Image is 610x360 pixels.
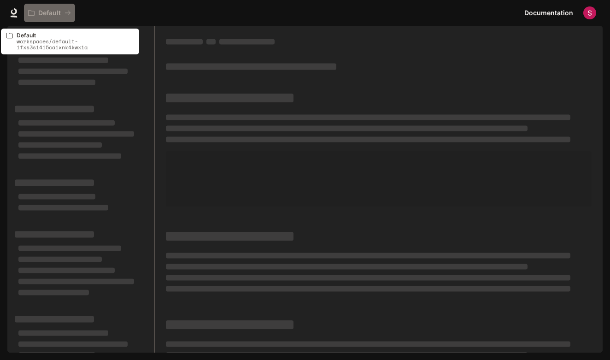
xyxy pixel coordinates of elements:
span: Documentation [524,7,573,19]
a: Documentation [521,4,577,22]
button: User avatar [581,4,599,22]
p: Default [38,9,61,17]
p: Default [17,32,134,38]
img: User avatar [583,6,596,19]
button: All workspaces [24,4,75,22]
p: workspaces/default-ifxs3si4i5caixnk4kwxia [17,38,134,50]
